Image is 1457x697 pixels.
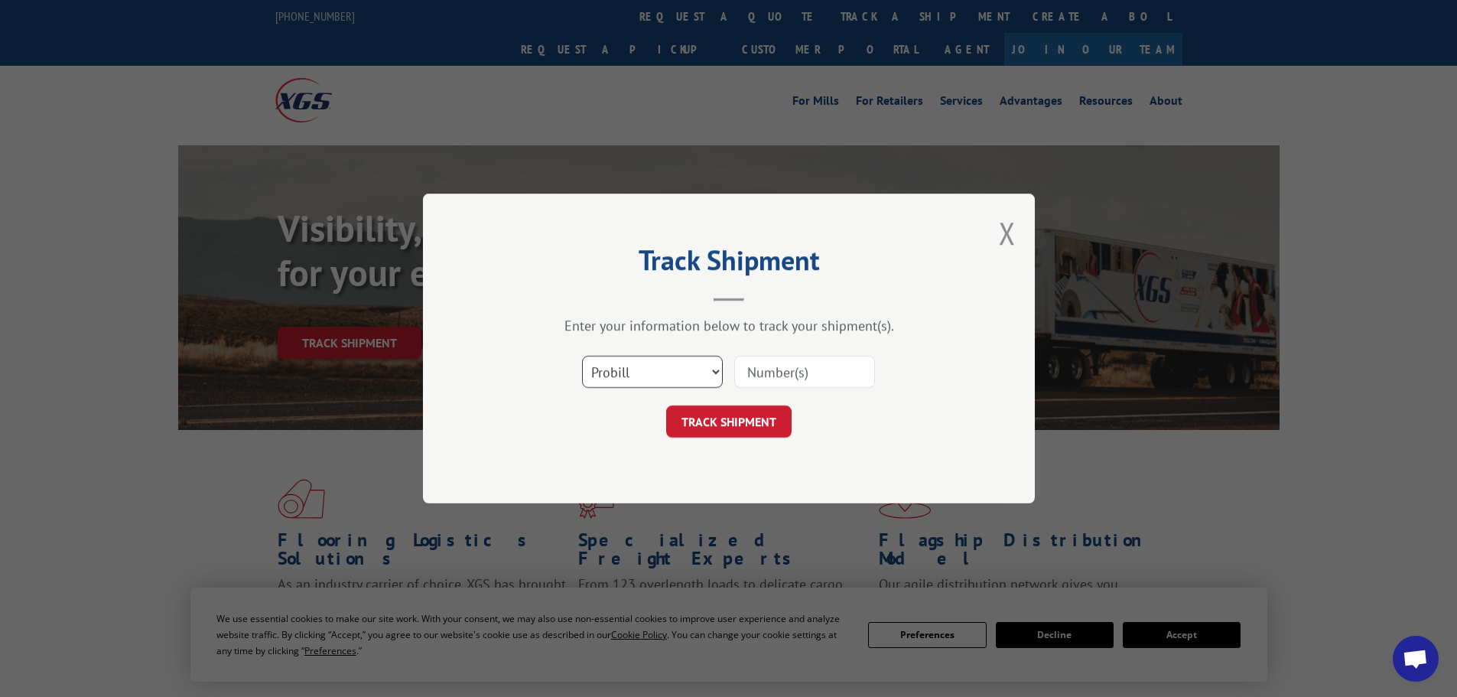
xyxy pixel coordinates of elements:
[999,213,1016,253] button: Close modal
[499,317,958,334] div: Enter your information below to track your shipment(s).
[1393,636,1439,682] div: Open chat
[499,249,958,278] h2: Track Shipment
[734,356,875,388] input: Number(s)
[666,405,792,438] button: TRACK SHIPMENT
